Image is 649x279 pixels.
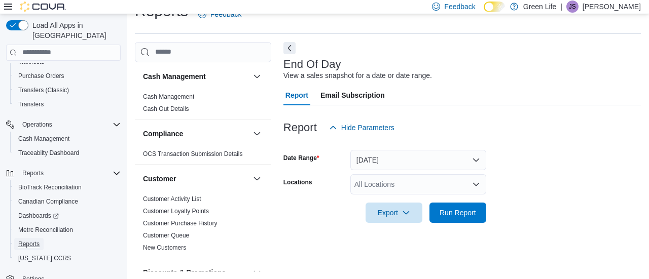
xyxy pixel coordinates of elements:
span: Traceabilty Dashboard [18,149,79,157]
h3: End Of Day [283,58,341,70]
button: Open list of options [472,180,480,188]
span: Cash Management [18,135,69,143]
span: Dashboards [18,212,59,220]
span: Report [285,85,308,105]
h3: Discounts & Promotions [143,267,226,277]
span: Hide Parameters [341,123,394,133]
a: Cash Management [143,93,194,100]
button: Operations [2,117,125,132]
a: Cash Out Details [143,105,189,112]
span: Customer Purchase History [143,219,218,227]
h3: Customer [143,174,176,184]
button: Transfers [10,97,125,111]
span: OCS Transaction Submission Details [143,150,243,158]
button: Customer [251,173,263,185]
a: [US_STATE] CCRS [14,252,75,264]
span: Reports [18,240,40,248]
span: Operations [22,121,52,129]
a: BioTrack Reconciliation [14,181,86,193]
span: Run Report [440,208,476,218]
span: Operations [18,118,121,131]
span: Export [372,203,416,223]
button: Reports [10,237,125,251]
h3: Compliance [143,129,183,139]
p: Green Life [523,1,556,13]
button: Metrc Reconciliation [10,223,125,237]
span: Customer Loyalty Points [143,207,209,215]
button: [US_STATE] CCRS [10,251,125,265]
span: Dashboards [14,210,121,222]
input: Dark Mode [484,2,505,12]
span: Transfers [14,98,121,110]
button: Compliance [251,128,263,140]
span: Load All Apps in [GEOGRAPHIC_DATA] [28,20,121,41]
a: Customer Activity List [143,195,201,203]
label: Locations [283,178,312,186]
a: Dashboards [14,210,63,222]
a: Transfers [14,98,48,110]
button: Discounts & Promotions [143,267,249,277]
a: Metrc Reconciliation [14,224,77,236]
button: BioTrack Reconciliation [10,180,125,194]
button: Cash Management [251,70,263,83]
div: View a sales snapshot for a date or date range. [283,70,432,81]
span: Transfers (Classic) [14,84,121,96]
span: Metrc Reconciliation [18,226,73,234]
span: Cash Management [14,133,121,145]
span: Feedback [210,9,241,19]
button: Next [283,42,296,54]
span: Transfers [18,100,44,108]
span: Feedback [444,2,475,12]
span: JS [569,1,576,13]
span: Traceabilty Dashboard [14,147,121,159]
button: Customer [143,174,249,184]
div: Cash Management [135,91,271,119]
a: Purchase Orders [14,70,68,82]
span: Customer Queue [143,231,189,240]
a: Feedback [194,4,245,24]
span: Email Subscription [320,85,385,105]
button: Canadian Compliance [10,194,125,209]
button: [DATE] [350,150,486,170]
button: Purchase Orders [10,69,125,83]
button: Discounts & Promotions [251,266,263,278]
a: New Customers [143,244,186,251]
button: Compliance [143,129,249,139]
span: Transfers (Classic) [18,86,69,94]
a: Dashboards [10,209,125,223]
p: [PERSON_NAME] [583,1,641,13]
button: Operations [18,118,56,131]
span: BioTrack Reconciliation [14,181,121,193]
button: Cash Management [143,71,249,82]
button: Reports [2,166,125,180]
button: Cash Management [10,132,125,146]
label: Date Range [283,154,319,162]
span: Customer Activity List [143,195,201,203]
a: Traceabilty Dashboard [14,147,83,159]
span: Purchase Orders [18,72,64,80]
a: Customer Queue [143,232,189,239]
span: Reports [18,167,121,179]
span: Canadian Compliance [18,197,78,206]
a: Canadian Compliance [14,195,82,208]
button: Export [366,203,422,223]
button: Transfers (Classic) [10,83,125,97]
span: Cash Management [143,93,194,101]
a: Transfers (Classic) [14,84,73,96]
span: Purchase Orders [14,70,121,82]
button: Traceabilty Dashboard [10,146,125,160]
a: Customer Loyalty Points [143,208,209,215]
div: Customer [135,193,271,258]
span: Reports [22,169,44,177]
a: OCS Transaction Submission Details [143,150,243,157]
div: Joanna Smith [566,1,579,13]
button: Hide Parameters [325,117,399,138]
span: Reports [14,238,121,250]
span: Metrc Reconciliation [14,224,121,236]
span: Washington CCRS [14,252,121,264]
span: BioTrack Reconciliation [18,183,82,191]
button: Reports [18,167,48,179]
h3: Cash Management [143,71,206,82]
